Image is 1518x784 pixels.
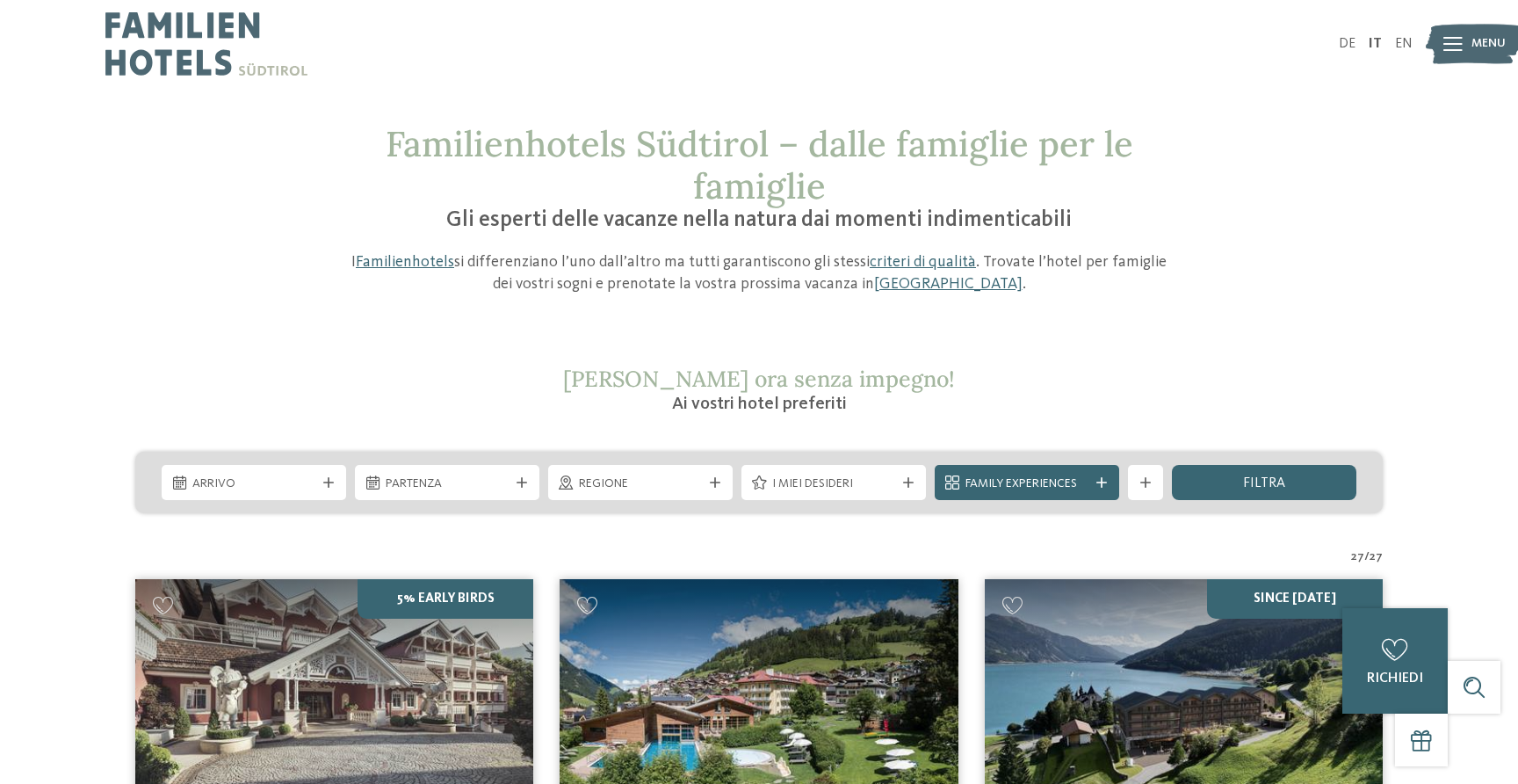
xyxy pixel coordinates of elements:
span: Partenza [386,475,509,493]
span: Menu [1471,35,1506,53]
a: criteri di qualità [870,254,976,270]
span: 27 [1370,548,1383,566]
a: Familienhotels [356,254,454,270]
span: richiedi [1367,671,1423,686]
a: EN [1395,37,1413,51]
span: [PERSON_NAME] ora senza impegno! [563,365,955,393]
span: Gli esperti delle vacanze nella natura dai momenti indimenticabili [446,209,1072,231]
span: Ai vostri hotel preferiti [672,396,847,413]
a: richiedi [1342,608,1448,714]
a: [GEOGRAPHIC_DATA] [874,276,1023,292]
span: / [1364,548,1370,566]
a: DE [1339,37,1355,51]
p: I si differenziano l’uno dall’altro ma tutti garantiscono gli stessi . Trovate l’hotel per famigl... [342,251,1176,295]
span: Family Experiences [965,475,1088,493]
span: Regione [579,475,702,493]
span: 27 [1351,548,1364,566]
span: Familienhotels Südtirol – dalle famiglie per le famiglie [386,121,1133,208]
span: filtra [1243,476,1285,490]
span: I miei desideri [772,475,895,493]
a: IT [1369,37,1382,51]
span: Arrivo [192,475,315,493]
